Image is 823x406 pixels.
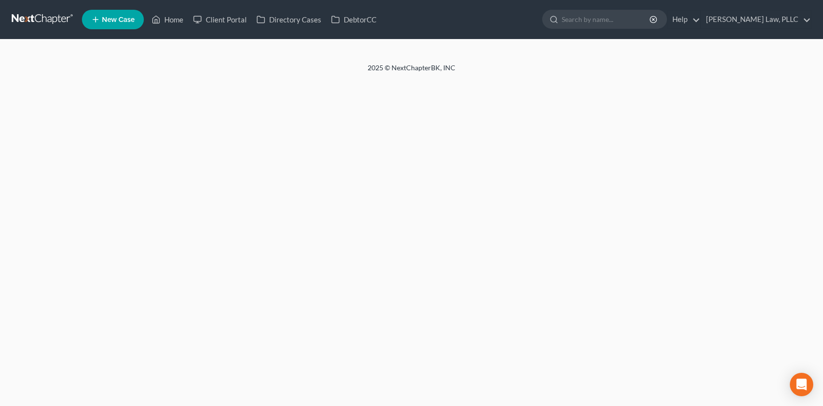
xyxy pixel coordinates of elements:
[134,63,689,81] div: 2025 © NextChapterBK, INC
[252,11,326,28] a: Directory Cases
[102,16,135,23] span: New Case
[188,11,252,28] a: Client Portal
[701,11,811,28] a: [PERSON_NAME] Law, PLLC
[790,373,813,396] div: Open Intercom Messenger
[147,11,188,28] a: Home
[562,10,651,28] input: Search by name...
[326,11,381,28] a: DebtorCC
[667,11,700,28] a: Help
